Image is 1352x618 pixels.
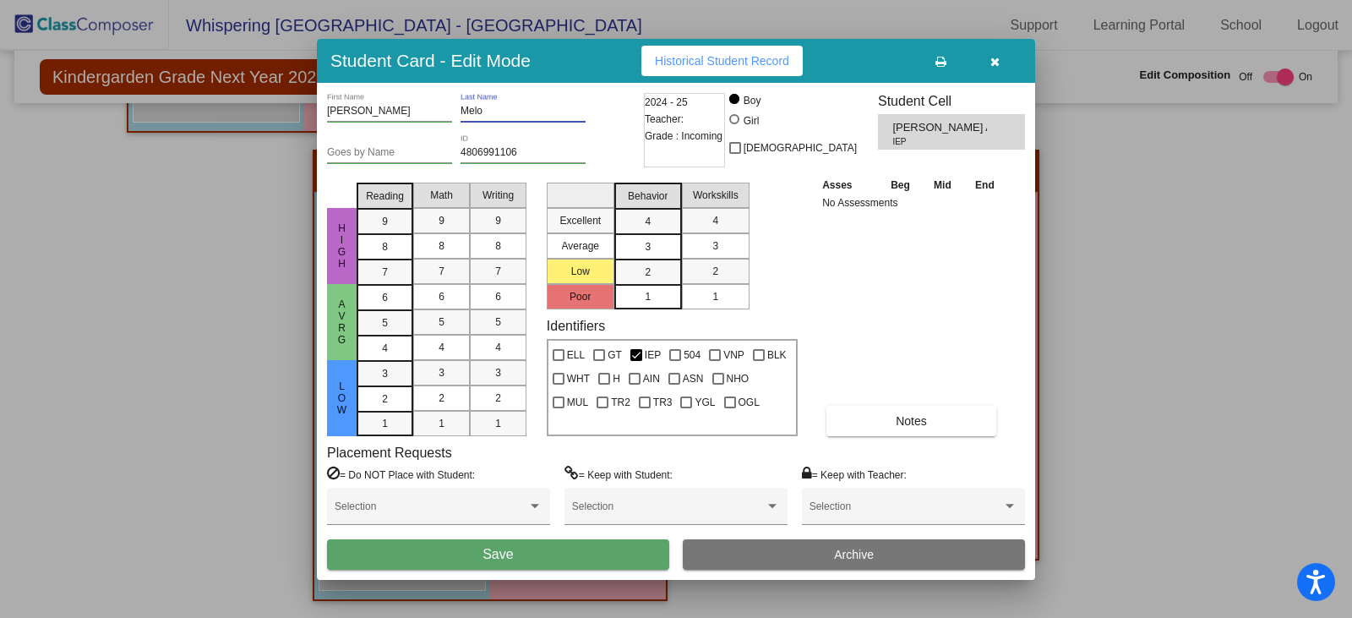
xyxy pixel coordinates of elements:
span: NHO [727,369,750,389]
span: 1 [645,289,651,304]
span: WHT [567,369,590,389]
span: 9 [495,213,501,228]
span: 4 [495,340,501,355]
span: 8 [439,238,444,254]
span: Reading [366,189,404,204]
span: 4 [382,341,388,356]
th: End [963,176,1007,194]
span: MUL [567,392,588,413]
span: 9 [382,214,388,229]
span: 3 [382,366,388,381]
button: Save [327,539,669,570]
span: 2024 - 25 [645,94,688,111]
span: 6 [382,290,388,305]
span: 3 [439,365,444,380]
span: [PERSON_NAME] A.M. [PERSON_NAME] [892,119,986,136]
span: [DEMOGRAPHIC_DATA] [744,138,857,158]
span: Grade : Incoming [645,128,722,145]
span: H [613,369,620,389]
span: Low [335,380,350,416]
span: Notes [896,414,927,428]
span: 2 [495,391,501,406]
span: 7 [382,265,388,280]
span: TR2 [611,392,630,413]
span: 8 [382,239,388,254]
label: = Keep with Student: [564,466,673,483]
span: 2 [712,264,718,279]
input: goes by name [327,147,452,159]
span: 8 [495,238,501,254]
label: = Do NOT Place with Student: [327,466,475,483]
input: Enter ID [461,147,586,159]
span: 4 [712,213,718,228]
span: VNP [723,345,744,365]
td: No Assessments [818,194,1006,211]
span: ELL [567,345,585,365]
span: Teacher: [645,111,684,128]
span: 2 [645,265,651,280]
th: Mid [922,176,962,194]
span: 504 [684,345,701,365]
span: 1 [439,416,444,431]
button: Notes [826,406,996,436]
th: Beg [879,176,923,194]
span: 5 [382,315,388,331]
span: 9 [439,213,444,228]
span: 1 [712,289,718,304]
span: ASN [683,369,704,389]
span: 6 [495,289,501,304]
span: 1 [495,416,501,431]
div: Boy [743,93,761,108]
span: 2 [382,391,388,407]
span: 4 [439,340,444,355]
h3: Student Cell [878,93,1025,109]
span: 2 [439,391,444,406]
span: OGL [739,392,760,413]
h3: Student Card - Edit Mode [330,50,531,71]
span: Math [430,188,453,203]
span: Historical Student Record [655,54,789,68]
span: 7 [495,264,501,279]
span: 7 [439,264,444,279]
span: 5 [495,314,501,330]
button: Archive [683,539,1025,570]
span: BLK [767,345,787,365]
span: 6 [439,289,444,304]
span: AIN [643,369,660,389]
button: Historical Student Record [641,46,803,76]
span: 3 [712,238,718,254]
span: 3 [645,239,651,254]
span: Archive [834,548,874,561]
span: Avrg [335,298,350,346]
div: Girl [743,113,760,129]
span: High [335,222,350,270]
th: Asses [818,176,879,194]
span: YGL [695,392,715,413]
span: Save [482,547,513,561]
span: 3 [495,365,501,380]
span: Behavior [628,189,668,204]
span: IEP [645,345,661,365]
label: Placement Requests [327,445,452,461]
label: = Keep with Teacher: [802,466,907,483]
span: IEP [892,135,974,148]
span: 4 [645,214,651,229]
span: 5 [439,314,444,330]
label: Identifiers [547,318,605,334]
span: GT [608,345,622,365]
span: TR3 [653,392,673,413]
span: Workskills [693,188,739,203]
span: Writing [482,188,514,203]
span: 1 [382,416,388,431]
